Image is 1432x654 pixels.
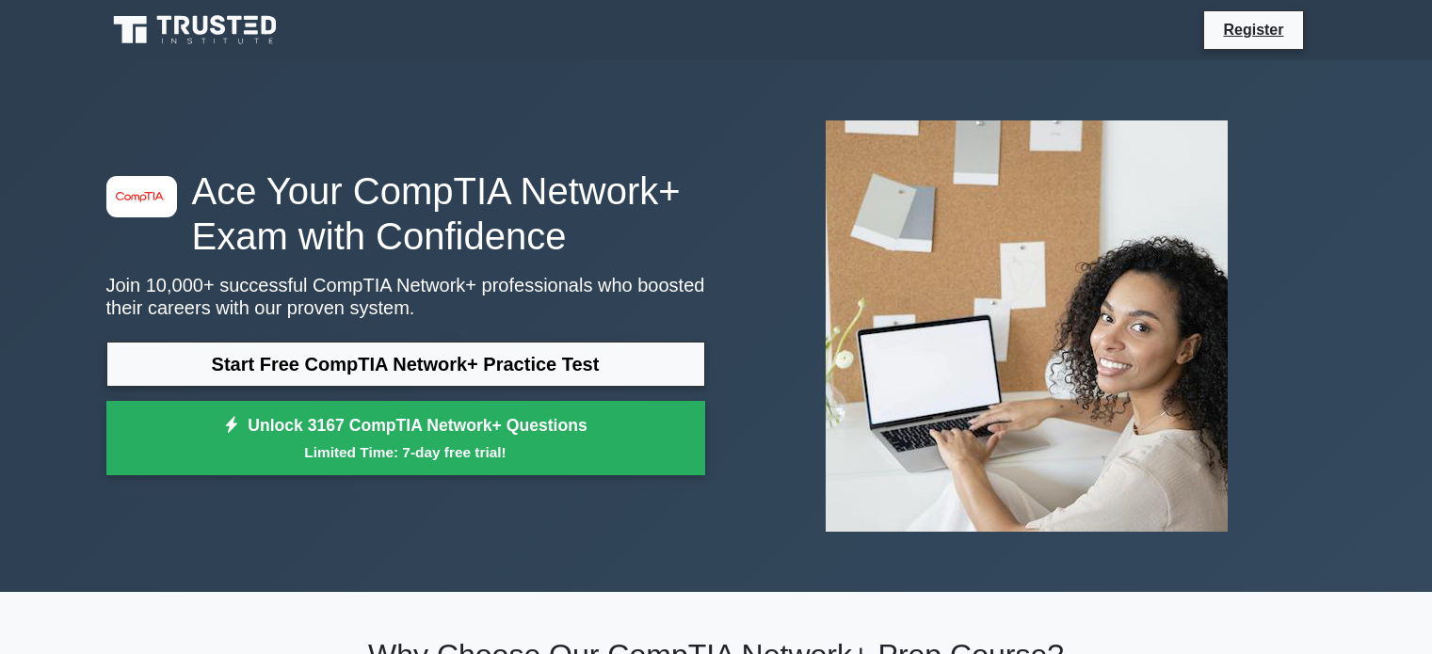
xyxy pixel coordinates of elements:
[106,342,705,387] a: Start Free CompTIA Network+ Practice Test
[106,168,705,259] h1: Ace Your CompTIA Network+ Exam with Confidence
[106,401,705,476] a: Unlock 3167 CompTIA Network+ QuestionsLimited Time: 7-day free trial!
[130,441,682,463] small: Limited Time: 7-day free trial!
[106,274,705,319] p: Join 10,000+ successful CompTIA Network+ professionals who boosted their careers with our proven ...
[1212,18,1295,41] a: Register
